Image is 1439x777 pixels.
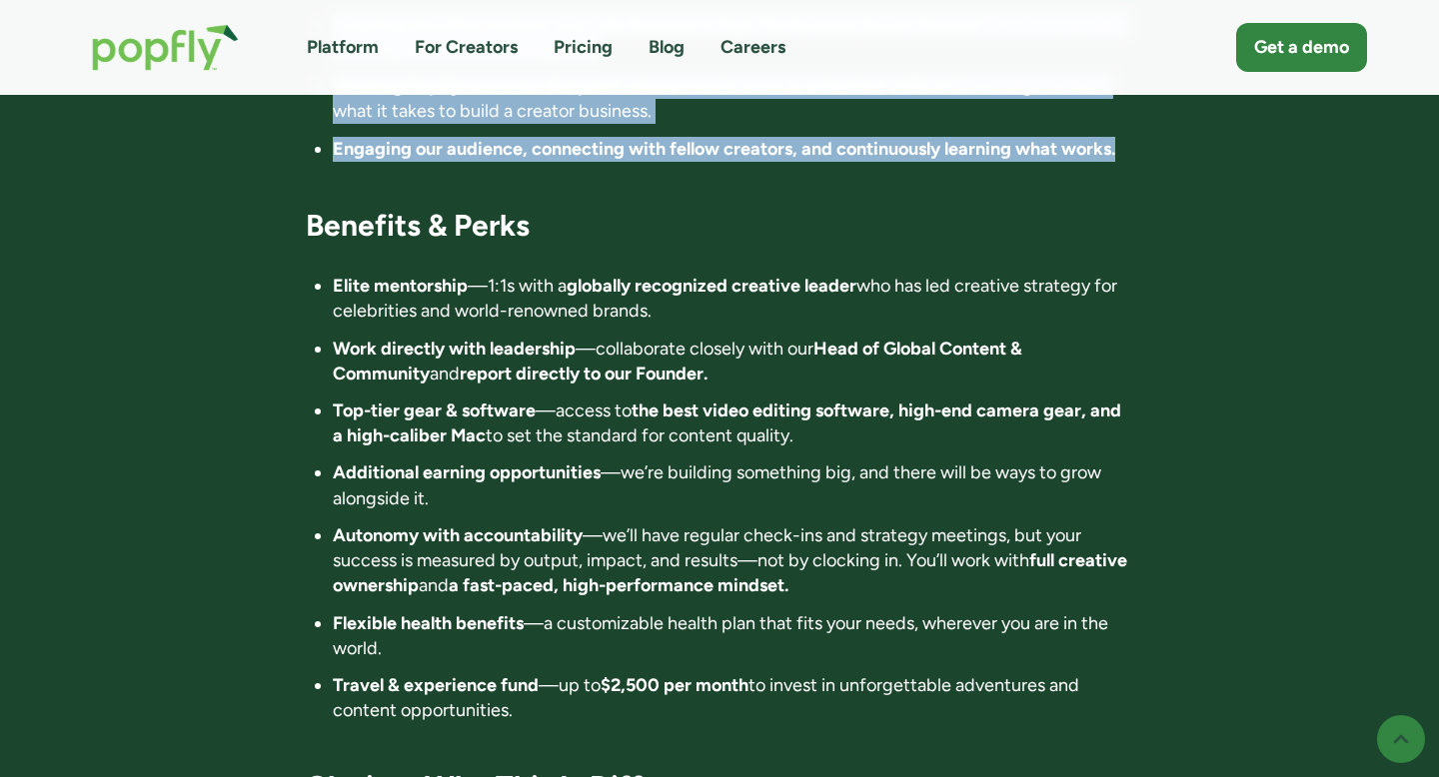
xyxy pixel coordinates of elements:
[333,523,1134,599] li: —we’ll have regular check-ins and strategy meetings, but your success is measured by output, impa...
[567,275,856,297] strong: globally recognized creative leader
[460,363,708,385] strong: report directly to our Founder.
[1254,35,1349,60] div: Get a demo
[333,524,583,546] strong: Autonomy with accountability
[307,35,379,60] a: Platform
[333,275,468,297] strong: Elite mentorship
[333,673,1134,723] li: —up to to invest in unforgettable adventures and content opportunities.
[649,35,685,60] a: Blog
[72,4,259,91] a: home
[333,274,1134,324] li: —1:1s with a who has led creative strategy for celebrities and world-renowned brands.
[333,399,536,421] strong: Top-tier gear & software
[333,461,601,483] strong: Additional earning opportunities
[1236,23,1367,72] a: Get a demo
[415,35,518,60] a: For Creators
[449,574,788,596] strong: a fast-paced, high-performance mindset.
[333,138,1115,160] strong: Engaging our audience, connecting with fellow creators, and continuously learning what works.
[333,338,1022,385] strong: Head of Global Content & Community
[333,460,1134,510] li: —we’re building something big, and there will be ways to grow alongside it.
[333,674,539,696] strong: Travel & experience fund
[333,337,1134,387] li: —collaborate closely with our and
[333,611,1134,661] li: —a customizable health plan that fits your needs, wherever you are in the world.
[333,338,576,360] strong: Work directly with leadership
[554,35,613,60] a: Pricing
[333,74,1134,124] li: —learning firsthand what it takes to build a creator business.
[333,612,524,634] strong: Flexible health benefits
[333,399,1121,446] strong: the best video editing software, high-end camera gear, and a high-caliber Mac
[720,35,785,60] a: Careers
[306,207,530,244] strong: Benefits & Perks
[333,398,1134,448] li: —access to to set the standard for content quality.
[601,674,748,696] strong: $2,500 per month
